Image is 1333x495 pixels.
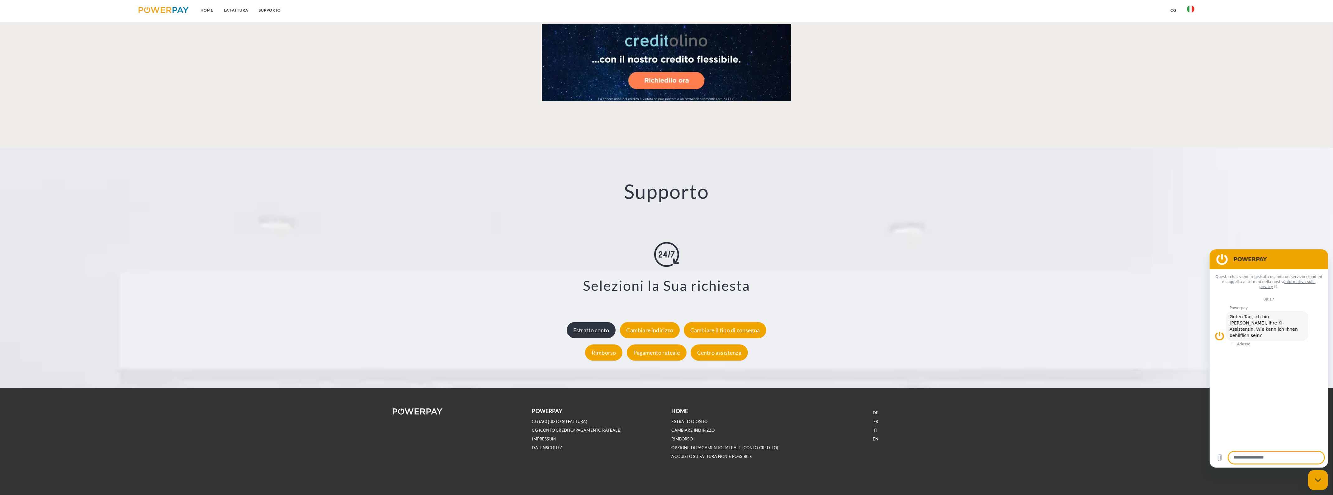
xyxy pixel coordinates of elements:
img: logo-powerpay.svg [139,7,189,13]
a: EN [873,436,878,442]
a: ESTRATTO CONTO [672,419,708,424]
a: CG [1165,5,1182,16]
div: Centro assistenza [691,344,748,361]
img: logo-powerpay-white.svg [393,408,443,415]
a: OPZIONE DI PAGAMENTO RATEALE (Conto Credito) [672,445,778,450]
a: Pagamento rateale [625,349,688,356]
img: it [1187,5,1194,13]
a: IMPRESSUM [532,436,556,442]
a: Supporto [253,5,286,16]
a: DE [873,410,878,416]
div: Pagamento rateale [627,344,687,361]
a: IT [874,428,877,433]
a: Cambiare il tipo di consegna [682,327,768,334]
a: DATENSCHUTZ [532,445,562,450]
div: Cambiare indirizzo [620,322,680,338]
a: CG (Conto Credito/Pagamento rateale) [532,428,622,433]
a: CAMBIARE INDIRIZZO [672,428,715,433]
a: Rimborso [584,349,624,356]
a: Home [195,5,219,16]
iframe: Finestra di messaggistica [1210,249,1328,468]
a: ACQUISTO SU FATTURA NON É POSSIBILE [672,454,752,459]
h2: Supporto [67,179,1266,204]
div: Rimborso [585,344,622,361]
div: Estratto conto [567,322,616,338]
b: POWERPAY [532,408,562,414]
a: RIMBORSO [672,436,693,442]
a: CG (Acquisto su fattura) [532,419,587,424]
h3: Selezioni la Sua richiesta [74,277,1259,294]
a: FR [873,419,878,424]
a: Estratto conto [565,327,617,334]
b: Home [672,408,688,414]
div: Cambiare il tipo di consegna [684,322,766,338]
a: Fallback Image [448,24,885,101]
img: online-shopping.svg [654,242,679,267]
a: Centro assistenza [689,349,749,356]
a: Cambiare indirizzo [618,327,681,334]
iframe: Pulsante per aprire la finestra di messaggistica, conversazione in corso [1308,470,1328,490]
a: LA FATTURA [219,5,253,16]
